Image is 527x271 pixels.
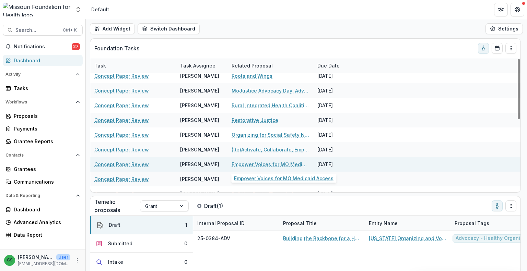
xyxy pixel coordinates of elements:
a: Communications [3,176,83,187]
a: Roots and Wings [232,72,272,79]
span: 27 [72,43,80,50]
div: Grantee Reports [14,138,77,145]
div: Submitted [108,240,132,247]
button: Partners [494,3,508,16]
div: [DATE] [313,83,365,98]
div: Intake [108,258,123,266]
div: Proposal Title [279,216,365,231]
button: Get Help [511,3,524,16]
button: Calendar [492,43,503,54]
p: User [56,254,70,260]
div: Ctrl + K [61,26,78,34]
a: Payments [3,123,83,134]
p: Temelio proposals [94,198,140,214]
a: Concept Paper Review [94,116,149,124]
div: [DATE] [313,113,365,127]
a: Tasks [3,83,83,94]
div: [DATE] [313,69,365,83]
div: 0 [184,240,187,247]
button: Open Activity [3,69,83,80]
span: Data & Reporting [5,193,73,198]
div: Entity Name [365,216,450,231]
span: 25-0384-ADV [197,235,230,242]
button: Open entity switcher [73,3,83,16]
div: Entity Name [365,220,402,227]
div: [PERSON_NAME] [180,146,219,153]
a: (Re)Activate, Collaborate, Empower: [US_STATE]’s Blueprint for Preventing [MEDICAL_DATA] [232,146,309,153]
a: HOPE Medical Advocacy Program [232,175,309,183]
a: Building Equity Through Community Finance - CPSEMO’s Path to CDFI Certification [232,190,309,197]
button: Settings [485,23,523,34]
span: Search... [15,27,59,33]
div: Payments [14,125,77,132]
div: [DATE] [313,142,365,157]
div: Draft [109,221,120,229]
button: toggle-assigned-to-me [492,200,503,211]
div: Proposal Title [279,220,321,227]
a: Restorative Justice [232,116,278,124]
a: Concept Paper Review [94,72,149,79]
div: Related Proposal [227,62,277,69]
button: Search... [3,25,83,36]
a: Data Report [3,229,83,241]
a: Advanced Analytics [3,217,83,228]
a: Grantees [3,163,83,175]
div: Chase Shiflet [7,258,13,262]
a: Concept Paper Review [94,175,149,183]
div: Communications [14,178,77,185]
span: Notifications [14,44,72,50]
a: Organizing for Social Safety Nets in Rural [US_STATE] [232,131,309,138]
div: Proposal Tags [450,220,493,227]
div: Due Date [313,62,344,69]
p: [PERSON_NAME] [18,254,54,261]
button: Open Workflows [3,97,83,108]
a: [US_STATE] Organizing and Voter Engagement Collaborative [369,235,446,242]
button: More [73,256,81,264]
div: [PERSON_NAME] [180,116,219,124]
div: Related Proposal [227,58,313,73]
button: Open Contacts [3,150,83,161]
div: Dashboard [14,57,77,64]
a: Building the Backbone for a Healthier [US_STATE] [283,235,361,242]
div: [PERSON_NAME] [180,131,219,138]
button: Switch Dashboard [138,23,200,34]
div: Dashboard [14,206,77,213]
button: toggle-assigned-to-me [478,43,489,54]
p: Foundation Tasks [94,44,139,52]
div: Internal Proposal ID [193,220,249,227]
div: Task Assignee [176,58,227,73]
div: [DATE] [313,157,365,172]
a: Concept Paper Review [94,131,149,138]
div: [PERSON_NAME] [180,102,219,109]
div: Default [91,6,109,13]
div: Task [90,62,110,69]
span: Workflows [5,100,73,104]
div: Task [90,58,176,73]
a: Concept Paper Review [94,190,149,197]
div: Due Date [313,58,365,73]
button: Draft1 [90,216,193,234]
div: [DATE] [313,186,365,201]
a: Grantee Reports [3,136,83,147]
a: Empower Voices for MO Medicaid Access [232,161,309,168]
div: [PERSON_NAME] [180,72,219,79]
div: Internal Proposal ID [193,216,279,231]
div: Grantees [14,165,77,173]
a: Rural Integrated Health Coalition: Advancing Health Equity in [GEOGRAPHIC_DATA][US_STATE] [232,102,309,109]
span: Activity [5,72,73,77]
div: Task Assignee [176,62,220,69]
button: Submitted0 [90,234,193,253]
a: Concept Paper Review [94,87,149,94]
p: Draft ( 1 ) [204,202,256,210]
a: Proposals [3,110,83,122]
p: [EMAIL_ADDRESS][DOMAIN_NAME] [18,261,70,267]
div: Tasks [14,85,77,92]
div: [PERSON_NAME] [180,175,219,183]
div: Data Report [14,231,77,238]
a: Concept Paper Review [94,146,149,153]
